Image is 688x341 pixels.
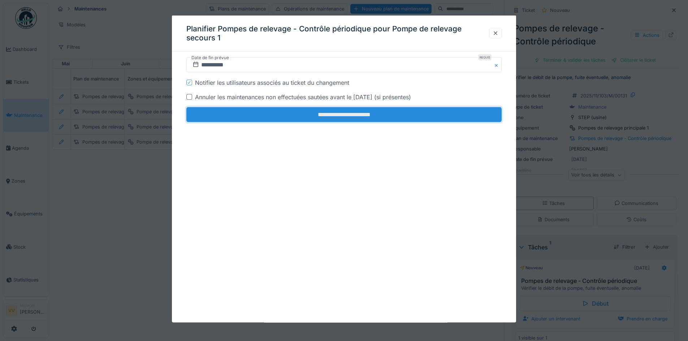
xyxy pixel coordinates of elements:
button: Close [494,57,502,73]
h3: Planifier Pompes de relevage - Contrôle périodique pour Pompe de relevage secours 1 [186,24,489,42]
div: Notifier les utilisateurs associés au ticket du changement [195,78,349,87]
label: Date de fin prévue [191,54,230,62]
div: Annuler les maintenances non effectuées sautées avant le [DATE] (si présentes) [195,93,411,101]
div: Requis [478,54,492,60]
